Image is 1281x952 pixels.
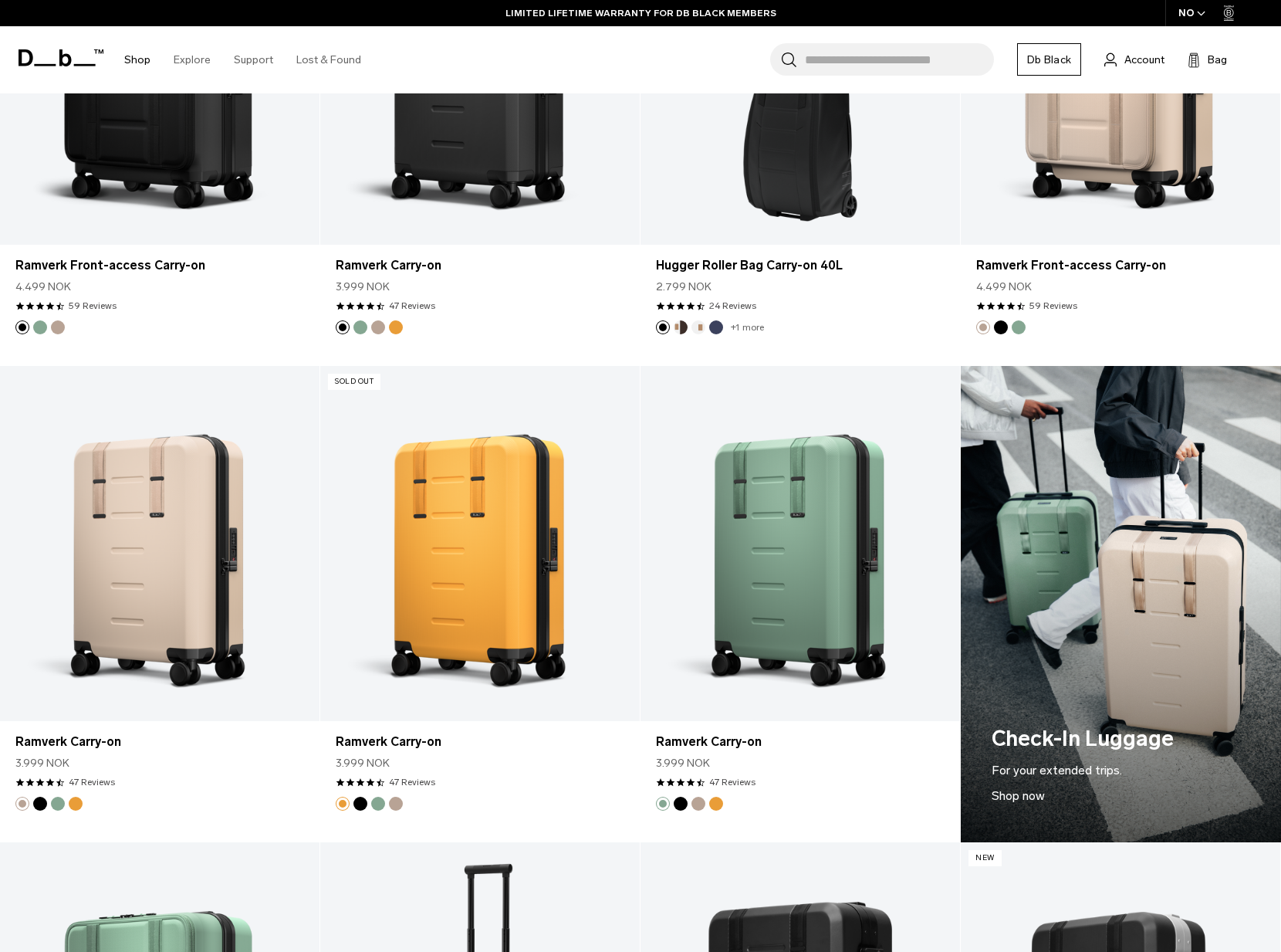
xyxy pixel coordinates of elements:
[69,797,83,811] button: Parhelion Orange
[234,32,273,87] a: Support
[296,32,361,87] a: Lost & Found
[15,797,29,811] button: Fogbow Beige
[691,797,705,811] button: Fogbow Beige
[640,366,960,721] a: Ramverk Carry-on
[336,797,350,811] button: Parhelion Orange
[691,320,705,334] button: Oatmilk
[51,797,65,811] button: Green Ray
[336,755,390,771] span: 3.999 NOK
[33,797,47,811] button: Black Out
[709,775,755,789] a: 47 reviews
[69,299,117,313] a: 59 reviews
[656,733,945,751] a: Ramverk Carry-on
[113,26,373,93] nav: Main Navigation
[389,320,403,334] button: Parhelion Orange
[656,256,945,275] a: Hugger Roller Bag Carry-on 40L
[15,755,69,771] span: 3.999 NOK
[174,32,211,87] a: Explore
[656,320,670,334] button: Black Out
[371,320,385,334] button: Fogbow Beige
[1012,320,1026,334] button: Green Ray
[994,320,1008,334] button: Black Out
[1029,299,1077,313] a: 59 reviews
[976,256,1265,275] a: Ramverk Front-access Carry-on
[336,733,624,751] a: Ramverk Carry-on
[124,32,150,87] a: Shop
[336,279,390,295] span: 3.999 NOK
[320,366,640,721] a: Ramverk Carry-on
[33,320,47,334] button: Green Ray
[656,755,710,771] span: 3.999 NOK
[15,256,304,275] a: Ramverk Front-access Carry-on
[674,797,688,811] button: Black Out
[336,320,350,334] button: Black Out
[968,850,1002,866] p: New
[15,279,71,295] span: 4.499 NOK
[328,374,380,390] p: Sold Out
[1208,52,1227,68] span: Bag
[674,320,688,334] button: Cappuccino
[709,797,723,811] button: Parhelion Orange
[371,797,385,811] button: Green Ray
[353,320,367,334] button: Green Ray
[51,320,65,334] button: Fogbow Beige
[709,299,756,313] a: 24 reviews
[1188,50,1227,69] button: Bag
[15,733,304,751] a: Ramverk Carry-on
[731,322,764,333] a: +1 more
[353,797,367,811] button: Black Out
[656,279,711,295] span: 2.799 NOK
[389,299,435,313] a: 47 reviews
[69,775,115,789] a: 47 reviews
[709,320,723,334] button: Blue Hour
[389,775,435,789] a: 47 reviews
[336,256,624,275] a: Ramverk Carry-on
[976,320,990,334] button: Fogbow Beige
[656,797,670,811] button: Green Ray
[1104,50,1164,69] a: Account
[1124,52,1164,68] span: Account
[976,279,1032,295] span: 4.499 NOK
[389,797,403,811] button: Fogbow Beige
[1017,43,1081,76] a: Db Black
[15,320,29,334] button: Black Out
[505,6,776,20] a: LIMITED LIFETIME WARRANTY FOR DB BLACK MEMBERS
